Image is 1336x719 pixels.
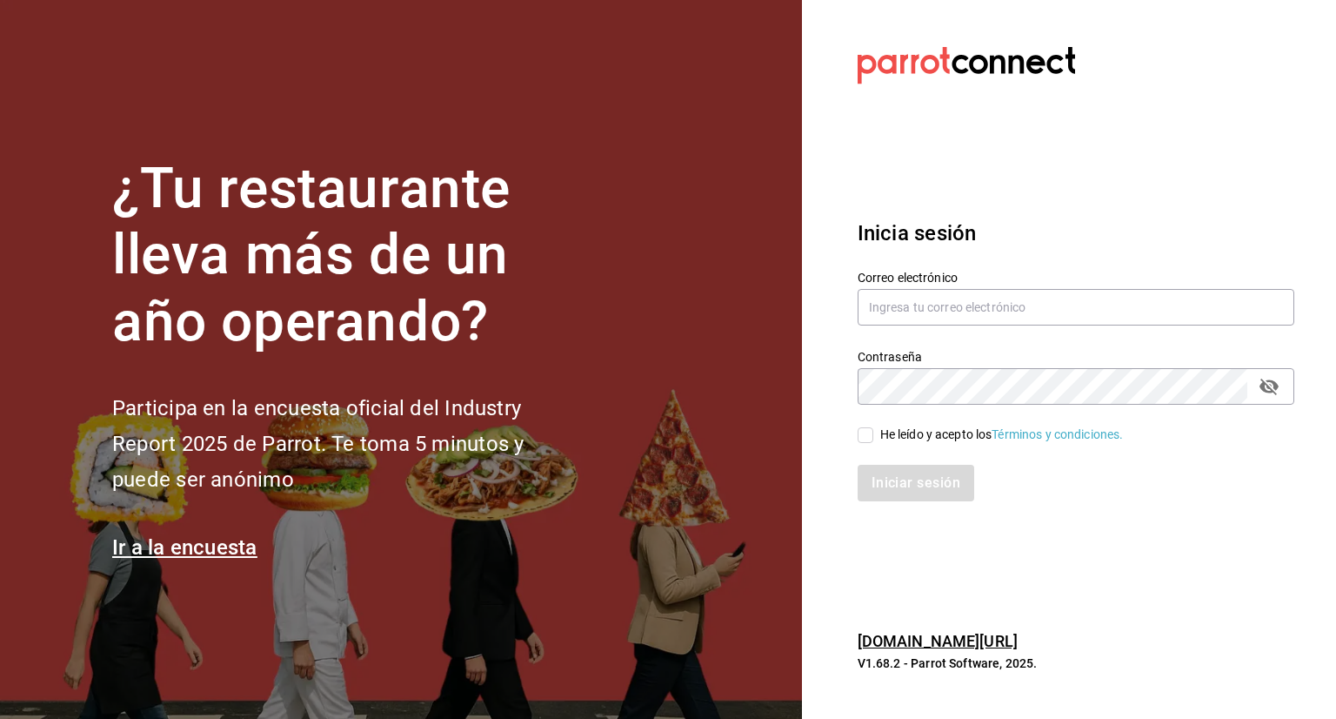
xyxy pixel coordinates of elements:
[858,271,1294,283] label: Correo electrónico
[112,391,582,497] h2: Participa en la encuesta oficial del Industry Report 2025 de Parrot. Te toma 5 minutos y puede se...
[858,655,1294,672] p: V1.68.2 - Parrot Software, 2025.
[858,218,1294,249] h3: Inicia sesión
[880,426,1124,444] div: He leído y acepto los
[1254,372,1284,401] button: passwordField
[858,350,1294,362] label: Contraseña
[992,427,1123,441] a: Términos y condiciones.
[112,535,257,560] a: Ir a la encuesta
[112,156,582,356] h1: ¿Tu restaurante lleva más de un año operando?
[858,289,1294,326] input: Ingresa tu correo electrónico
[858,632,1018,650] a: [DOMAIN_NAME][URL]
